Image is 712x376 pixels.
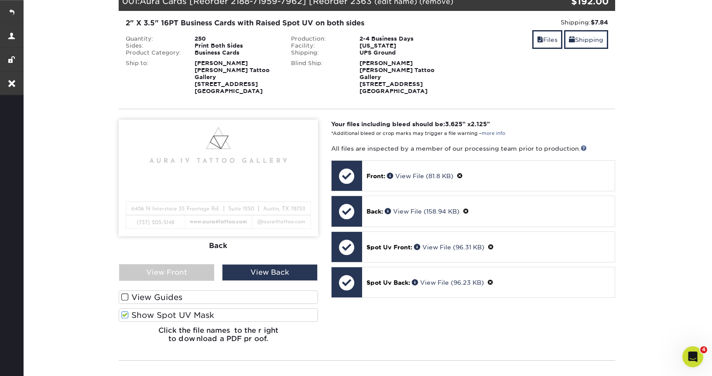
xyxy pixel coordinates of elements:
div: Print Both Sides [188,42,284,49]
span: files [537,36,543,43]
span: 2.125 [471,121,487,128]
a: more info [482,131,505,136]
h6: Click the file names to the right to download a PDF proof. [119,326,318,350]
span: Front: [366,172,385,179]
a: Files [532,30,562,49]
div: Production: [284,35,353,42]
a: View File (96.23 KB) [412,279,484,286]
small: *Additional bleed or crop marks may trigger a file warning – [331,131,505,136]
div: 250 [188,35,284,42]
strong: [PERSON_NAME] [PERSON_NAME] Tattoo Gallery [STREET_ADDRESS] [GEOGRAPHIC_DATA] [195,60,270,94]
div: [US_STATE] [353,42,449,49]
div: 2-4 Business Days [353,35,449,42]
div: UPS Ground [353,49,449,56]
div: 2" X 3.5" 16PT Business Cards with Raised Spot UV on both sides [126,18,443,28]
div: Shipping: [456,18,608,27]
div: View Back [222,264,317,281]
div: Blind Ship: [284,60,353,95]
a: Shipping [564,30,608,49]
div: Sides: [119,42,188,49]
span: Spot Uv Back: [366,279,410,286]
p: All files are inspected by a member of our processing team prior to production. [331,144,615,153]
div: Ship to: [119,60,188,95]
a: View File (158.94 KB) [385,208,459,215]
span: 4 [700,346,707,353]
span: Back: [366,208,383,215]
div: Shipping: [284,49,353,56]
div: Quantity: [119,35,188,42]
strong: Your files including bleed should be: " x " [331,121,490,128]
a: View File (81.8 KB) [387,172,453,179]
iframe: Intercom live chat [682,346,703,367]
div: Product Category: [119,49,188,56]
label: View Guides [119,290,318,304]
div: Business Cards [188,49,284,56]
label: Show Spot UV Mask [119,308,318,322]
span: 3.625 [445,121,462,128]
strong: [PERSON_NAME] [PERSON_NAME] Tattoo Gallery [STREET_ADDRESS] [GEOGRAPHIC_DATA] [359,60,435,94]
div: Back [119,236,318,255]
span: shipping [569,36,575,43]
a: View File (96.31 KB) [414,244,484,251]
div: Facility: [284,42,353,49]
span: Spot Uv Front: [366,244,412,251]
strong: $7.84 [591,19,608,26]
div: View Front [119,264,214,281]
